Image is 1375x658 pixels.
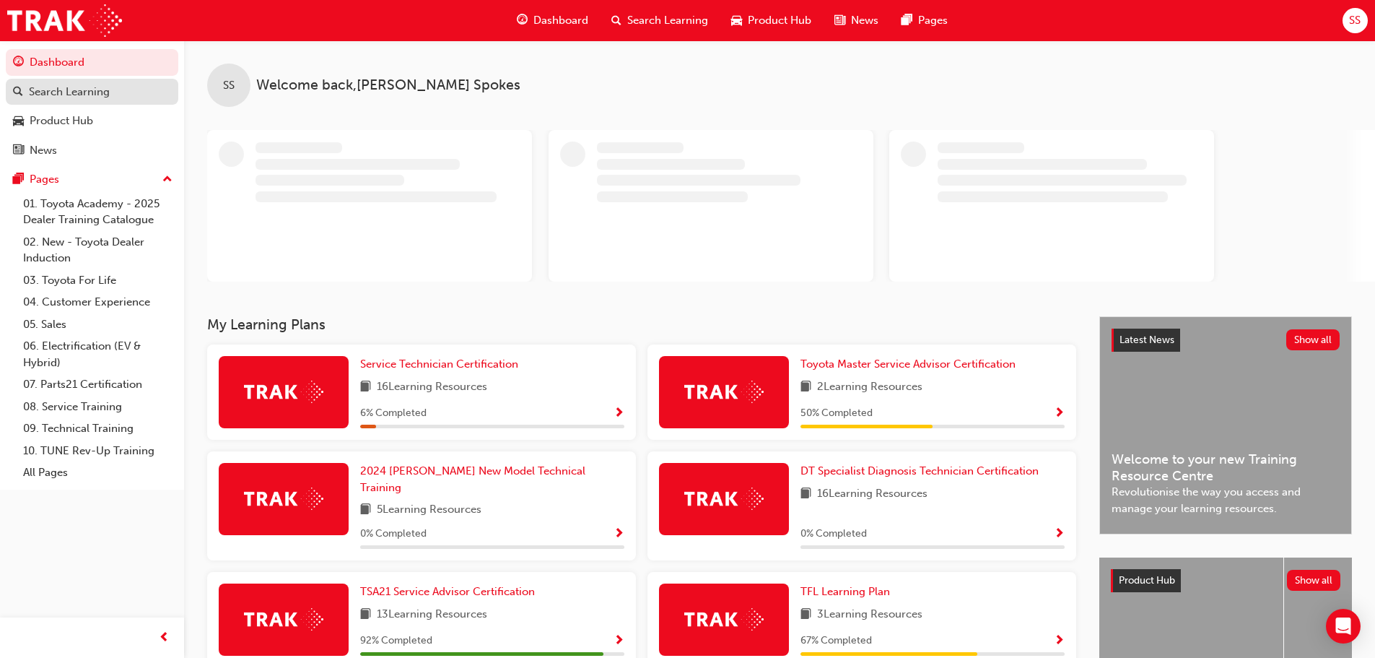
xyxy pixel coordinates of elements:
a: pages-iconPages [890,6,959,35]
span: 0 % Completed [360,526,427,542]
span: 50 % Completed [800,405,873,422]
button: Pages [6,166,178,193]
button: DashboardSearch LearningProduct HubNews [6,46,178,166]
img: Trak [684,608,764,631]
span: search-icon [611,12,621,30]
img: Trak [684,488,764,510]
span: Show Progress [1054,407,1065,420]
span: Product Hub [748,12,811,29]
div: Product Hub [30,113,93,129]
span: Welcome back , [PERSON_NAME] Spokes [256,77,520,94]
a: 08. Service Training [17,396,178,418]
a: news-iconNews [823,6,890,35]
a: 10. TUNE Rev-Up Training [17,440,178,462]
button: Show Progress [614,525,624,543]
div: News [30,142,57,159]
span: pages-icon [902,12,912,30]
a: News [6,137,178,164]
span: pages-icon [13,173,24,186]
span: Show Progress [614,635,624,648]
div: Open Intercom Messenger [1326,609,1361,644]
span: 0 % Completed [800,526,867,542]
span: search-icon [13,86,23,99]
span: 2 Learning Resources [817,378,922,397]
span: 6 % Completed [360,405,427,422]
a: Product HubShow all [1111,569,1340,592]
span: book-icon [360,501,371,519]
img: Trak [7,4,122,37]
a: guage-iconDashboard [505,6,600,35]
button: Show all [1286,329,1340,350]
a: TFL Learning Plan [800,584,896,600]
span: book-icon [360,606,371,624]
a: Dashboard [6,49,178,76]
span: Search Learning [627,12,708,29]
span: book-icon [800,606,811,624]
a: DT Specialist Diagnosis Technician Certification [800,463,1044,480]
span: 3 Learning Resources [817,606,922,624]
span: 92 % Completed [360,633,432,649]
a: 09. Technical Training [17,417,178,440]
button: Show Progress [1054,632,1065,650]
span: DT Specialist Diagnosis Technician Certification [800,464,1039,477]
span: 16 Learning Resources [377,378,487,397]
span: SS [223,77,235,94]
span: 13 Learning Resources [377,606,487,624]
a: search-iconSearch Learning [600,6,720,35]
a: 06. Electrification (EV & Hybrid) [17,335,178,373]
span: guage-icon [13,56,24,69]
img: Trak [244,381,323,403]
span: News [851,12,878,29]
span: Latest News [1119,334,1174,346]
img: Trak [684,381,764,403]
img: Trak [244,488,323,510]
img: Trak [244,608,323,631]
button: Show all [1287,570,1341,591]
a: 05. Sales [17,313,178,336]
span: Show Progress [614,528,624,541]
span: Welcome to your new Training Resource Centre [1112,451,1340,484]
h3: My Learning Plans [207,316,1076,333]
span: prev-icon [159,629,170,647]
button: Show Progress [1054,404,1065,423]
span: Revolutionise the way you access and manage your learning resources. [1112,484,1340,516]
div: Search Learning [29,84,110,100]
a: 07. Parts21 Certification [17,373,178,396]
a: 02. New - Toyota Dealer Induction [17,231,178,269]
a: Search Learning [6,79,178,105]
a: 01. Toyota Academy - 2025 Dealer Training Catalogue [17,193,178,231]
a: Toyota Master Service Advisor Certification [800,356,1021,373]
span: TFL Learning Plan [800,585,890,598]
button: Show Progress [614,404,624,423]
span: news-icon [13,144,24,157]
span: Product Hub [1119,574,1175,586]
span: SS [1349,12,1361,29]
button: Show Progress [614,632,624,650]
span: news-icon [834,12,845,30]
span: 5 Learning Resources [377,501,481,519]
span: Toyota Master Service Advisor Certification [800,358,1016,371]
a: 2024 [PERSON_NAME] New Model Technical Training [360,463,624,495]
a: Latest NewsShow all [1112,329,1340,352]
span: book-icon [800,485,811,503]
span: book-icon [360,378,371,397]
span: Service Technician Certification [360,358,518,371]
span: Dashboard [533,12,588,29]
span: 67 % Completed [800,633,872,649]
span: up-icon [162,170,173,189]
span: Pages [918,12,948,29]
span: Show Progress [1054,635,1065,648]
a: 03. Toyota For Life [17,269,178,292]
span: book-icon [800,378,811,397]
a: 04. Customer Experience [17,291,178,313]
span: 16 Learning Resources [817,485,927,503]
span: guage-icon [517,12,528,30]
span: car-icon [731,12,742,30]
a: All Pages [17,462,178,484]
a: car-iconProduct Hub [720,6,823,35]
span: Show Progress [614,407,624,420]
span: 2024 [PERSON_NAME] New Model Technical Training [360,464,585,494]
a: Latest NewsShow allWelcome to your new Training Resource CentreRevolutionise the way you access a... [1099,316,1352,534]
